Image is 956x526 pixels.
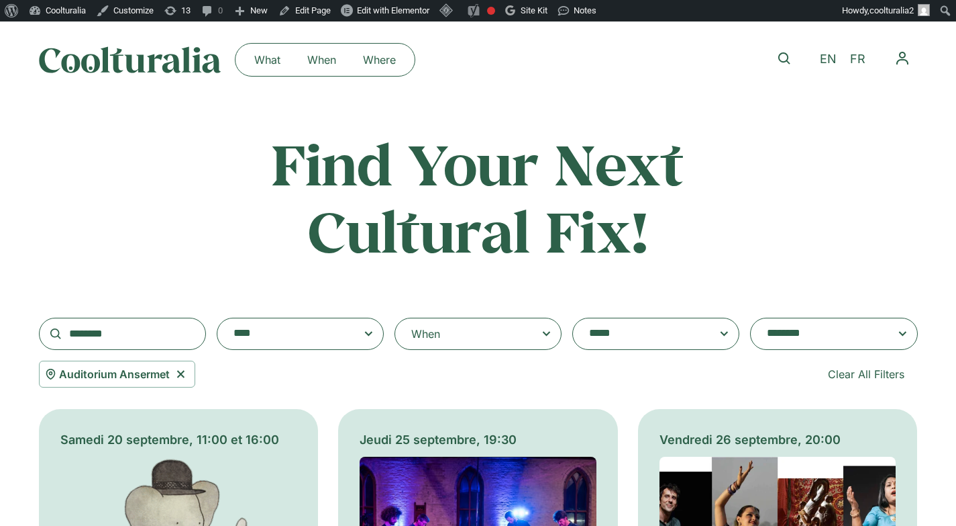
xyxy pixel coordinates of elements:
span: Clear All Filters [828,366,904,382]
textarea: Search [589,324,696,343]
nav: Menu [241,49,409,71]
a: Clear All Filters [814,361,918,388]
span: Auditorium Ansermet [59,366,170,382]
span: Edit with Elementor [357,5,429,15]
nav: Menu [887,43,918,74]
a: When [294,49,350,71]
div: Samedi 20 septembre, 11:00 et 16:00 [60,431,297,449]
div: When [411,326,440,342]
a: EN [813,50,843,69]
a: FR [843,50,872,69]
h2: Find Your Next Cultural Fix! [215,130,742,264]
a: What [241,49,294,71]
span: EN [820,52,837,67]
textarea: Search [233,324,341,343]
span: Site Kit [521,5,547,15]
div: Needs improvement [487,7,495,15]
button: Menu Toggle [887,43,918,74]
span: FR [850,52,865,67]
textarea: Search [767,324,874,343]
a: Where [350,49,409,71]
div: Vendredi 26 septembre, 20:00 [659,431,896,449]
div: Jeudi 25 septembre, 19:30 [360,431,596,449]
span: coolturalia2 [869,5,914,15]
